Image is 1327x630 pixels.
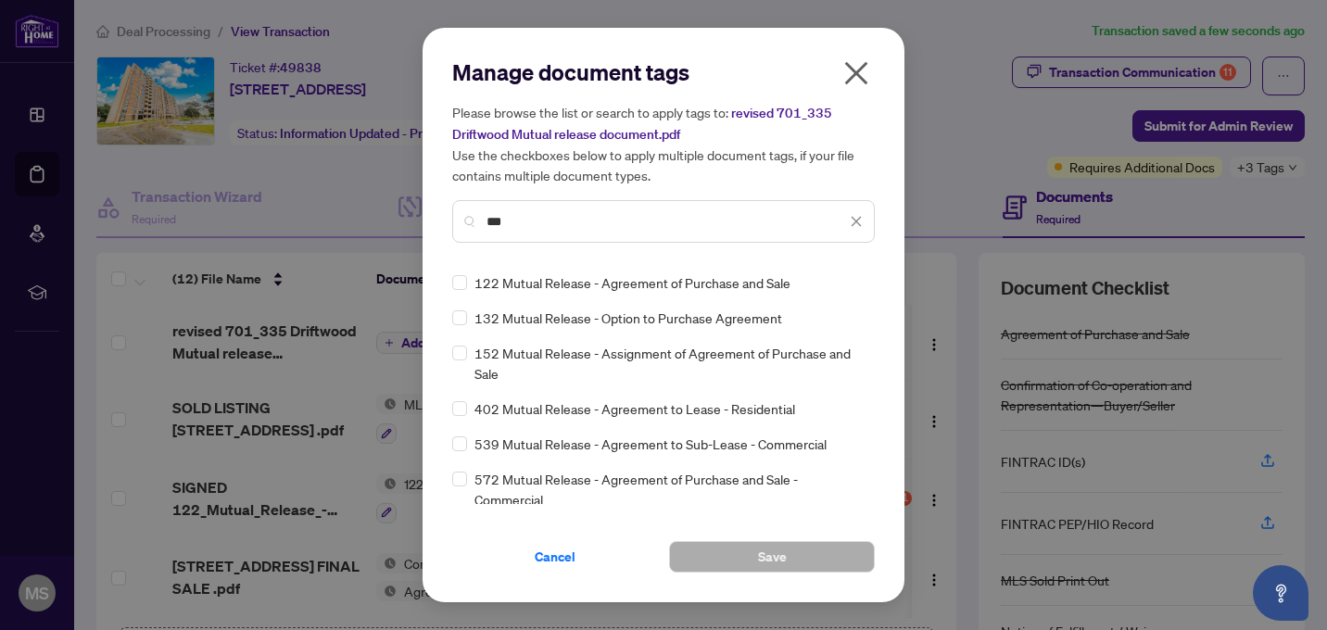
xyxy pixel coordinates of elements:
[850,215,863,228] span: close
[452,57,875,87] h2: Manage document tags
[474,343,864,384] span: 152 Mutual Release - Assignment of Agreement of Purchase and Sale
[535,542,575,572] span: Cancel
[474,398,795,419] span: 402 Mutual Release - Agreement to Lease - Residential
[1253,565,1308,621] button: Open asap
[474,434,827,454] span: 539 Mutual Release - Agreement to Sub-Lease - Commercial
[474,272,790,293] span: 122 Mutual Release - Agreement of Purchase and Sale
[474,469,864,510] span: 572 Mutual Release - Agreement of Purchase and Sale - Commercial
[452,102,875,185] h5: Please browse the list or search to apply tags to: Use the checkboxes below to apply multiple doc...
[841,58,871,88] span: close
[474,308,782,328] span: 132 Mutual Release - Option to Purchase Agreement
[452,541,658,573] button: Cancel
[669,541,875,573] button: Save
